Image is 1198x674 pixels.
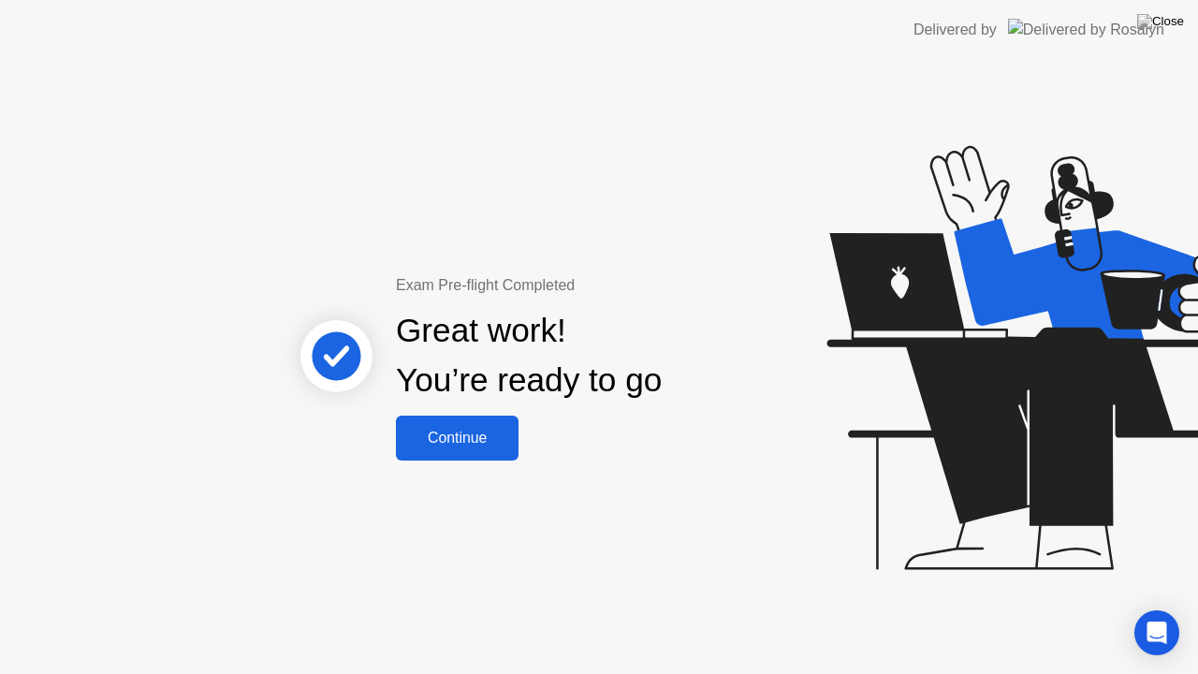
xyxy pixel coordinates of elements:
div: Great work! You’re ready to go [396,306,662,405]
button: Continue [396,416,519,461]
div: Open Intercom Messenger [1134,610,1179,655]
div: Continue [402,430,513,447]
div: Delivered by [913,19,997,41]
img: Close [1137,14,1184,29]
img: Delivered by Rosalyn [1008,19,1164,40]
div: Exam Pre-flight Completed [396,274,782,297]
